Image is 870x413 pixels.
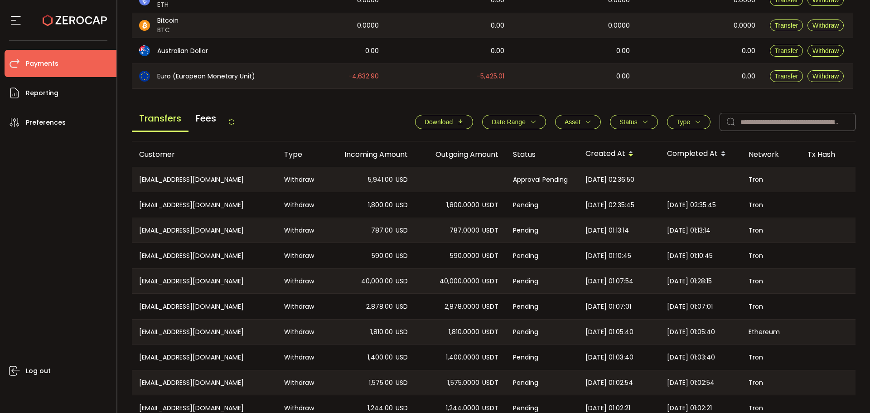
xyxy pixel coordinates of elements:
span: USDT [482,352,498,363]
span: Pending [513,200,538,210]
div: Completed At [660,146,741,162]
button: Transfer [770,45,803,57]
div: Status [506,149,578,160]
div: Withdraw [277,243,324,268]
div: Tron [741,243,800,268]
span: [DATE] 01:03:40 [585,352,633,363]
span: Download [425,118,453,126]
div: Withdraw [277,167,324,192]
span: 1,400.00 [367,352,393,363]
div: Created At [578,146,660,162]
span: [DATE] 01:05:40 [585,327,633,337]
span: Approval Pending [513,175,568,185]
div: Tron [741,192,800,218]
span: Pending [513,251,538,261]
span: Payments [26,57,58,70]
div: Withdraw [277,269,324,293]
span: 0.0000 [608,20,630,31]
span: 0.00 [742,46,755,56]
div: Withdraw [277,370,324,395]
div: Customer [132,149,277,160]
span: 1,810.00 [370,327,393,337]
span: 0.00 [616,46,630,56]
span: 40,000.0000 [440,276,479,287]
div: Tron [741,294,800,319]
span: [DATE] 01:28:15 [667,276,712,287]
button: Asset [555,115,601,129]
button: Withdraw [807,45,844,57]
button: Transfer [770,19,803,31]
span: 1,810.0000 [449,327,479,337]
div: Withdraw [277,294,324,319]
div: Type [277,149,324,160]
span: [DATE] 01:07:01 [667,301,713,312]
span: Bitcoin [157,16,179,25]
span: 0.00 [365,46,379,56]
span: USD [396,200,408,210]
span: 0.0000 [734,20,755,31]
span: 2,878.0000 [445,301,479,312]
div: Network [741,149,800,160]
span: 1,800.0000 [446,200,479,210]
div: [EMAIL_ADDRESS][DOMAIN_NAME] [132,269,277,293]
span: USD [396,251,408,261]
button: Withdraw [807,19,844,31]
div: Ethereum [741,320,800,344]
span: 590.00 [372,251,393,261]
span: [DATE] 02:35:45 [667,200,716,210]
span: Log out [26,364,51,378]
span: Transfer [775,22,798,29]
span: 1,800.00 [368,200,393,210]
span: USDT [482,251,498,261]
span: USD [396,301,408,312]
span: [DATE] 01:10:45 [667,251,713,261]
div: Withdraw [277,192,324,218]
span: Withdraw [812,73,839,80]
span: [DATE] 01:13:14 [585,225,629,236]
span: USDT [482,301,498,312]
span: USD [396,378,408,388]
span: [DATE] 01:05:40 [667,327,715,337]
span: Date Range [492,118,526,126]
span: Reporting [26,87,58,100]
span: Status [619,118,638,126]
span: USD [396,225,408,236]
span: Australian Dollar [157,46,208,56]
span: Withdraw [812,47,839,54]
span: USD [396,352,408,363]
div: [EMAIL_ADDRESS][DOMAIN_NAME] [132,243,277,268]
span: Asset [565,118,580,126]
span: 0.00 [742,71,755,82]
span: USD [396,276,408,287]
div: [EMAIL_ADDRESS][DOMAIN_NAME] [132,320,277,344]
img: eur_portfolio.svg [139,71,150,82]
span: Transfer [775,47,798,54]
div: Tron [741,218,800,243]
span: [DATE] 01:03:40 [667,352,715,363]
img: aud_portfolio.svg [139,45,150,56]
button: Transfer [770,70,803,82]
span: [DATE] 02:35:45 [585,200,634,210]
span: BTC [157,25,179,35]
button: Type [667,115,710,129]
div: Outgoing Amount [415,149,506,160]
span: Type [677,118,690,126]
span: Pending [513,378,538,388]
iframe: Chat Widget [825,369,870,413]
span: USDT [482,225,498,236]
div: Withdraw [277,218,324,243]
div: [EMAIL_ADDRESS][DOMAIN_NAME] [132,167,277,192]
span: Fees [188,106,223,131]
span: 787.00 [371,225,393,236]
span: -5,425.01 [477,71,504,82]
span: Pending [513,352,538,363]
span: USDT [482,327,498,337]
button: Date Range [482,115,546,129]
div: Tron [741,370,800,395]
div: [EMAIL_ADDRESS][DOMAIN_NAME] [132,370,277,395]
span: 1,400.0000 [446,352,479,363]
span: Pending [513,276,538,287]
button: Withdraw [807,70,844,82]
span: 787.0000 [449,225,479,236]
